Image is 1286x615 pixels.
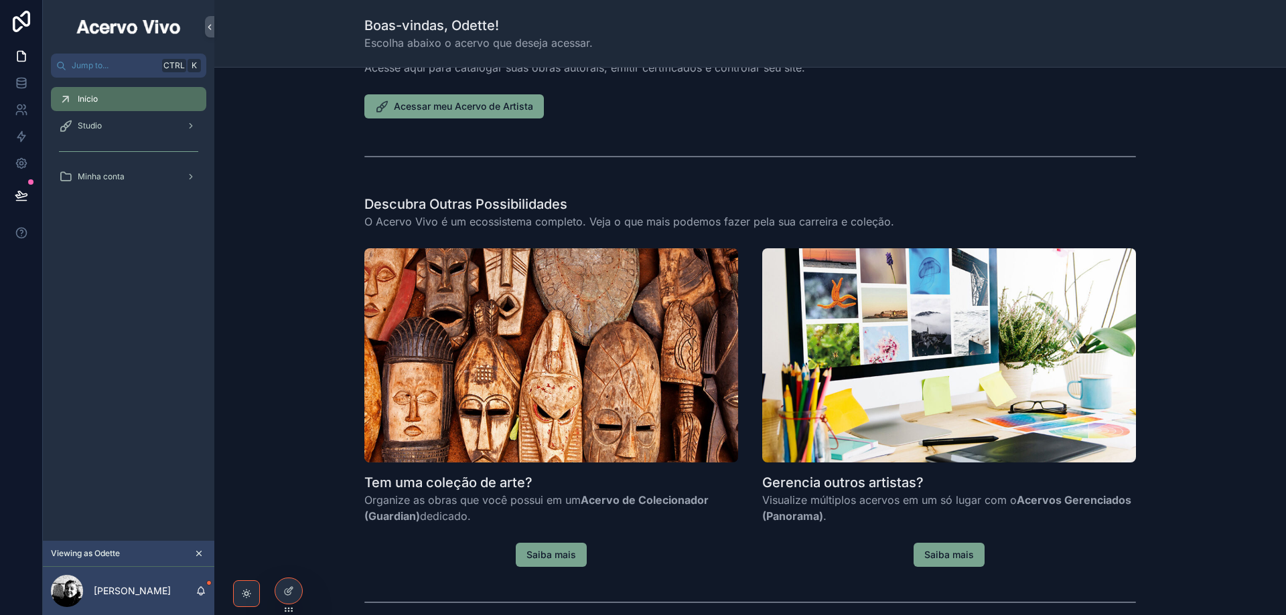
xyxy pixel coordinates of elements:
[51,54,206,78] button: Jump to...CtrlK
[364,473,738,492] h1: Tem uma coleção de arte?
[74,16,183,37] img: App logo
[78,94,98,104] span: Início
[516,543,587,567] button: Saiba mais
[162,59,186,72] span: Ctrl
[78,120,102,131] span: Studio
[51,114,206,138] a: Studio
[43,78,214,206] div: scrollable content
[189,60,200,71] span: K
[78,171,125,182] span: Minha conta
[924,548,974,561] span: Saiba mais
[364,16,593,35] h1: Boas-vindas, Odette!
[364,94,544,118] button: Acessar meu Acervo de Artista
[364,60,805,76] span: Acesse aqui para catalogar suas obras autorais, emitir certificados e controlar seu site.
[364,492,738,524] span: Organize as obras que você possui em um dedicado.
[394,100,533,113] span: Acessar meu Acervo de Artista
[94,584,171,598] p: [PERSON_NAME]
[762,492,1136,524] span: Visualize múltiplos acervos em um só lugar com o .
[51,165,206,189] a: Minha conta
[364,213,894,230] span: O Acervo Vivo é um ecossistema completo. Veja o que mais podemos fazer pela sua carreira e coleção.
[914,543,985,567] button: Saiba mais
[51,87,206,111] a: Início
[364,35,593,51] span: Escolha abaixo o acervo que deseja acessar.
[364,195,894,213] h1: Descubra Outras Possibilidades
[526,548,576,561] span: Saiba mais
[72,60,157,71] span: Jump to...
[762,473,1136,492] h1: Gerencia outros artistas?
[51,548,120,559] span: Viewing as Odette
